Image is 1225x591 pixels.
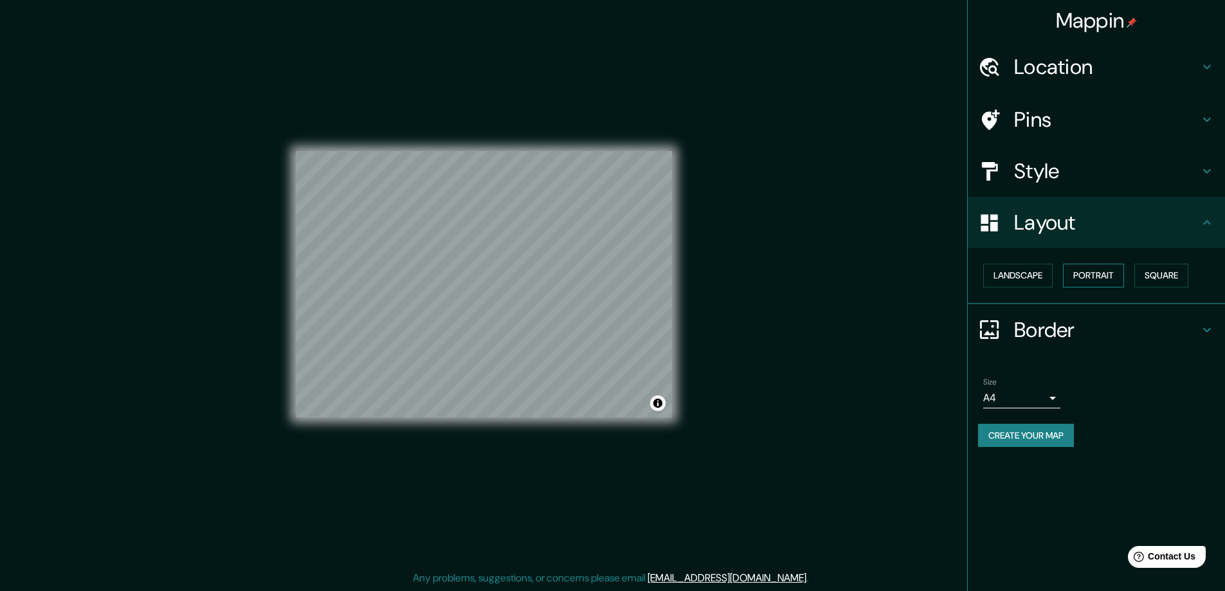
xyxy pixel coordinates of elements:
[968,304,1225,356] div: Border
[983,264,1053,287] button: Landscape
[808,570,810,586] div: .
[1056,8,1138,33] h4: Mappin
[1014,210,1199,235] h4: Layout
[1134,264,1188,287] button: Square
[296,151,672,417] canvas: Map
[1014,317,1199,343] h4: Border
[983,388,1060,408] div: A4
[968,94,1225,145] div: Pins
[1014,158,1199,184] h4: Style
[1014,107,1199,132] h4: Pins
[968,197,1225,248] div: Layout
[968,145,1225,197] div: Style
[1111,541,1211,577] iframe: Help widget launcher
[1063,264,1124,287] button: Portrait
[968,41,1225,93] div: Location
[648,571,806,585] a: [EMAIL_ADDRESS][DOMAIN_NAME]
[1014,54,1199,80] h4: Location
[810,570,813,586] div: .
[1127,17,1137,28] img: pin-icon.png
[413,570,808,586] p: Any problems, suggestions, or concerns please email .
[650,396,666,411] button: Toggle attribution
[983,376,997,387] label: Size
[978,424,1074,448] button: Create your map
